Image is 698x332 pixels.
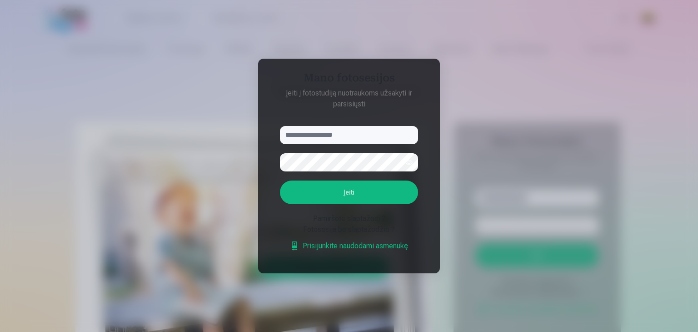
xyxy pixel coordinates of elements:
[271,88,427,110] p: Įeiti į fotostudiją nuotraukoms užsakyti ir parsisiųsti
[280,213,418,224] div: Pamiršote slaptažodį ?
[280,224,418,235] div: Fotosesija be slaptažodžio ?
[290,241,408,252] a: Prisijunkite naudodami asmenukę
[271,71,427,88] h4: Mano fotosesijos
[280,181,418,204] button: Įeiti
